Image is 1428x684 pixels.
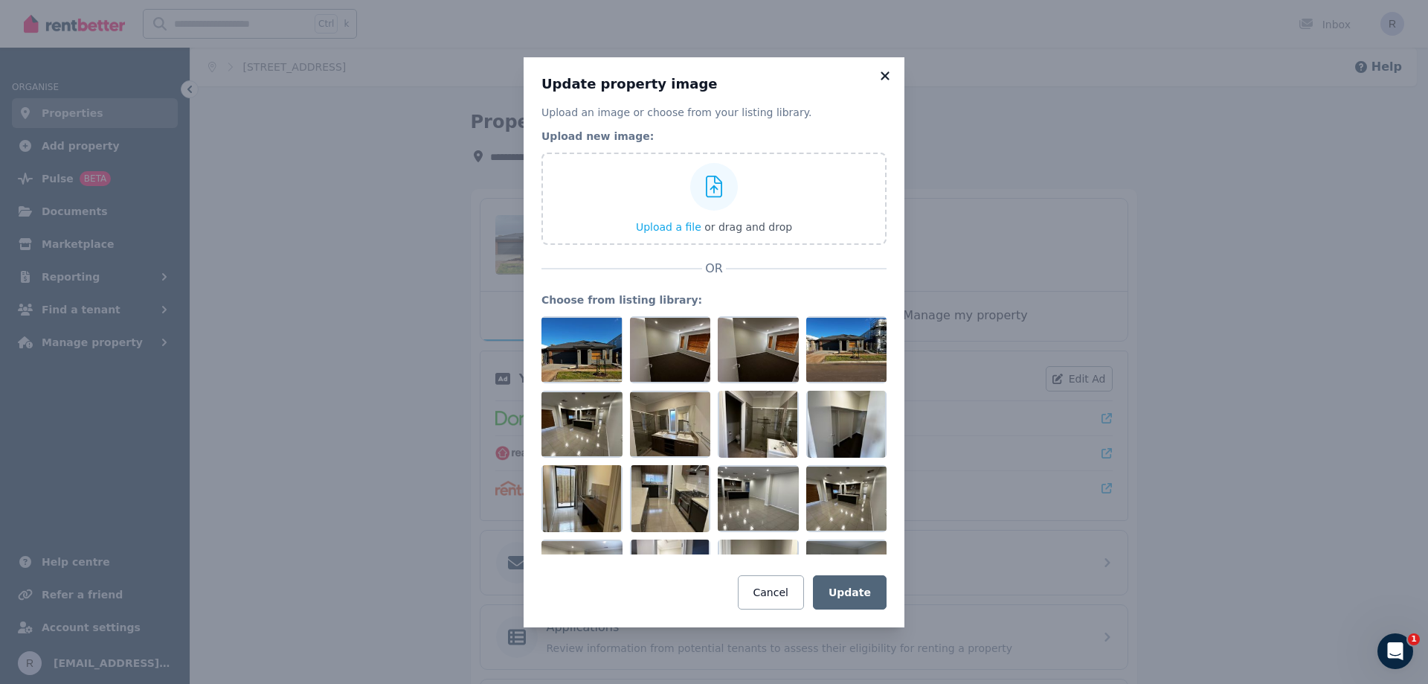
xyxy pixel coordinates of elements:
button: Upload a file or drag and drop [636,220,792,234]
button: Update [813,575,887,610]
span: Upload a file [636,221,701,233]
legend: Choose from listing library: [541,293,887,307]
p: Upload an image or choose from your listing library. [541,105,887,120]
iframe: Intercom live chat [1377,633,1413,669]
span: 1 [1408,633,1420,645]
h3: Update property image [541,75,887,93]
button: Cancel [738,575,804,610]
span: or drag and drop [704,221,792,233]
legend: Upload new image: [541,129,887,144]
span: OR [702,260,726,278]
